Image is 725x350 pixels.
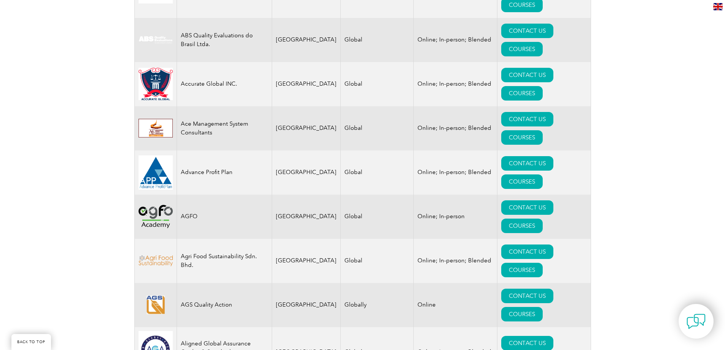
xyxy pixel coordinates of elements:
[340,106,413,150] td: Global
[139,119,173,137] img: 306afd3c-0a77-ee11-8179-000d3ae1ac14-logo.jpg
[413,106,497,150] td: Online; In-person; Blended
[501,245,553,259] a: CONTACT US
[177,150,272,195] td: Advance Profit Plan
[413,239,497,283] td: Online; In-person; Blended
[413,18,497,62] td: Online; In-person; Blended
[413,283,497,327] td: Online
[501,156,553,171] a: CONTACT US
[340,239,413,283] td: Global
[501,24,553,38] a: CONTACT US
[687,312,706,331] img: contact-chat.png
[177,106,272,150] td: Ace Management System Consultants
[272,18,340,62] td: [GEOGRAPHIC_DATA]
[501,130,543,145] a: COURSES
[11,334,51,350] a: BACK TO TOP
[501,86,543,101] a: COURSES
[139,155,173,190] img: cd2924ac-d9bc-ea11-a814-000d3a79823d-logo.jpg
[713,3,723,10] img: en
[413,195,497,239] td: Online; In-person
[501,289,553,303] a: CONTACT US
[177,283,272,327] td: AGS Quality Action
[340,195,413,239] td: Global
[413,150,497,195] td: Online; In-person; Blended
[501,200,553,215] a: CONTACT US
[340,283,413,327] td: Globally
[177,62,272,106] td: Accurate Global INC.
[177,239,272,283] td: Agri Food Sustainability Sdn. Bhd.
[139,205,173,228] img: 2d900779-188b-ea11-a811-000d3ae11abd-logo.png
[177,18,272,62] td: ABS Quality Evaluations do Brasil Ltda.
[501,219,543,233] a: COURSES
[177,195,272,239] td: AGFO
[340,62,413,106] td: Global
[272,283,340,327] td: [GEOGRAPHIC_DATA]
[501,68,553,82] a: CONTACT US
[340,150,413,195] td: Global
[272,150,340,195] td: [GEOGRAPHIC_DATA]
[501,307,543,321] a: COURSES
[139,296,173,314] img: e8128bb3-5a91-eb11-b1ac-002248146a66-logo.png
[139,36,173,44] img: c92924ac-d9bc-ea11-a814-000d3a79823d-logo.jpg
[272,239,340,283] td: [GEOGRAPHIC_DATA]
[139,68,173,101] img: a034a1f6-3919-f011-998a-0022489685a1-logo.png
[501,174,543,189] a: COURSES
[501,42,543,56] a: COURSES
[501,263,543,277] a: COURSES
[272,106,340,150] td: [GEOGRAPHIC_DATA]
[501,112,553,126] a: CONTACT US
[272,62,340,106] td: [GEOGRAPHIC_DATA]
[272,195,340,239] td: [GEOGRAPHIC_DATA]
[139,255,173,266] img: f9836cf2-be2c-ed11-9db1-00224814fd52-logo.png
[413,62,497,106] td: Online; In-person; Blended
[340,18,413,62] td: Global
